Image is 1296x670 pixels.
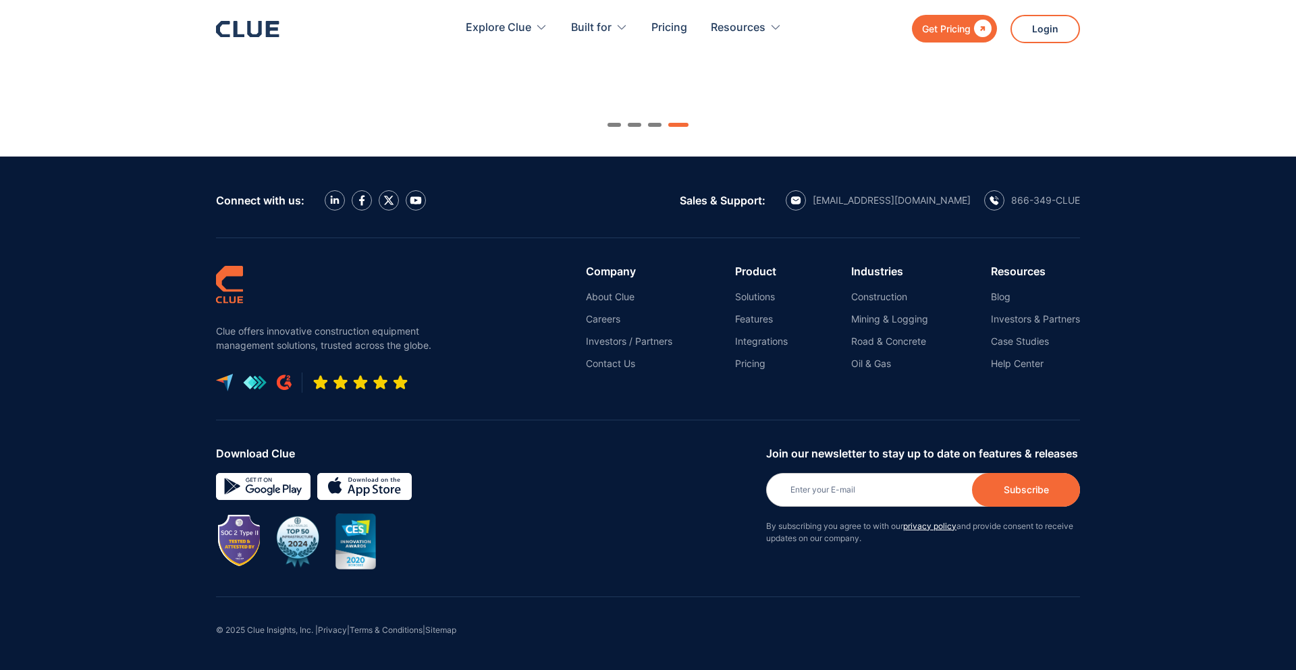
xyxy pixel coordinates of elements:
a: Case Studies [991,335,1080,347]
a: Pricing [735,358,788,370]
img: BuiltWorlds Top 50 Infrastructure 2024 award badge with [270,513,325,569]
div: Join our newsletter to stay up to date on features & releases [766,447,1080,459]
img: YouTube Icon [410,196,422,204]
a: Features [735,313,788,325]
div: Resources [991,265,1080,277]
img: get app logo [243,375,267,390]
a: Get Pricing [912,15,997,43]
a: Help Center [991,358,1080,370]
div: Resources [711,7,765,49]
img: G2 review platform icon [277,374,292,391]
div: Get Pricing [922,20,971,37]
div: [EMAIL_ADDRESS][DOMAIN_NAME] [813,194,971,206]
a: Terms & Conditions [350,625,423,635]
a: Pricing [651,7,687,49]
img: facebook icon [359,195,365,206]
a: email icon[EMAIL_ADDRESS][DOMAIN_NAME] [786,190,971,211]
a: Solutions [735,291,788,303]
div: Built for [571,7,628,49]
a: Login [1010,15,1080,43]
div: Download Clue [216,447,756,459]
a: Privacy [318,625,347,635]
a: Mining & Logging [851,313,928,325]
div: Resources [711,7,782,49]
img: calling icon [990,196,999,205]
a: Investors / Partners [586,335,672,347]
div: Sales & Support: [680,194,765,206]
div: Explore Clue [466,7,531,49]
input: Subscribe [972,473,1080,507]
a: Sitemap [425,625,456,635]
a: Investors & Partners [991,313,1080,325]
input: Enter your E-mail [766,473,1080,507]
form: Newsletter [766,447,1080,558]
img: clue logo simple [216,265,243,304]
div: Show slide 2 of 4 [628,123,641,127]
a: Construction [851,291,928,303]
img: LinkedIn icon [330,196,340,204]
div: Show slide 1 of 4 [607,123,621,127]
a: Blog [991,291,1080,303]
div: Explore Clue [466,7,547,49]
div: Product [735,265,788,277]
a: Careers [586,313,672,325]
img: email icon [790,196,801,204]
div: 866-349-CLUE [1011,194,1080,206]
p: Clue offers innovative construction equipment management solutions, trusted across the globe. [216,324,439,352]
div: Connect with us: [216,194,304,206]
img: CES innovation award 2020 image [335,513,376,569]
div: Built for [571,7,612,49]
div:  [971,20,992,37]
div: Industries [851,265,928,277]
a: Integrations [735,335,788,347]
img: X icon twitter [383,195,394,206]
img: Google simple icon [216,473,310,500]
div: Company [586,265,672,277]
div: Show slide 3 of 4 [648,123,661,127]
img: download on the App store [317,473,412,500]
img: capterra logo icon [216,374,233,391]
p: By subscribing you agree to with our and provide consent to receive updates on our company. [766,520,1080,545]
div: Show slide 4 of 4 [668,123,688,127]
img: Five-star rating icon [313,374,408,391]
img: Image showing SOC 2 TYPE II badge for CLUE [219,516,260,566]
a: Road & Concrete [851,335,928,347]
div: © 2025 Clue Insights, Inc. | | | [216,597,1080,670]
a: Contact Us [586,358,672,370]
a: Oil & Gas [851,358,928,370]
a: calling icon866-349-CLUE [984,190,1080,211]
a: privacy policy [903,521,956,531]
a: About Clue [586,291,672,303]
